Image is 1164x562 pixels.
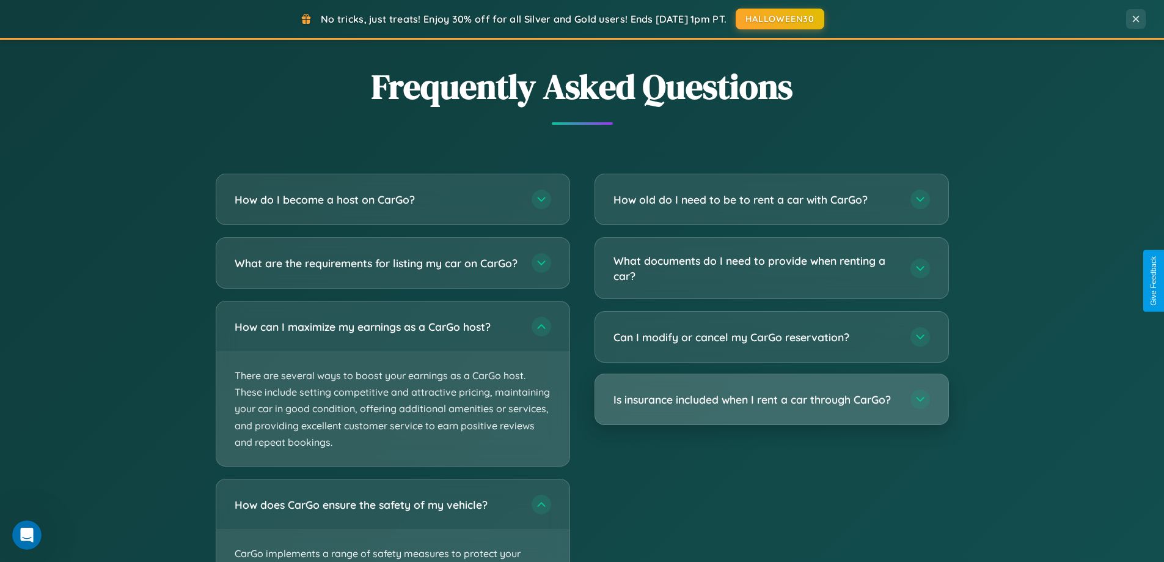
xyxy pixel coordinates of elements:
span: No tricks, just treats! Enjoy 30% off for all Silver and Gold users! Ends [DATE] 1pm PT. [321,13,727,25]
button: HALLOWEEN30 [736,9,824,29]
h3: How does CarGo ensure the safety of my vehicle? [235,497,519,512]
h3: How old do I need to be to rent a car with CarGo? [613,192,898,207]
h3: How can I maximize my earnings as a CarGo host? [235,319,519,335]
h3: What documents do I need to provide when renting a car? [613,253,898,283]
p: There are several ways to boost your earnings as a CarGo host. These include setting competitive ... [216,352,569,466]
iframe: Intercom live chat [12,520,42,550]
h2: Frequently Asked Questions [216,63,949,110]
h3: What are the requirements for listing my car on CarGo? [235,256,519,271]
h3: Can I modify or cancel my CarGo reservation? [613,330,898,345]
h3: Is insurance included when I rent a car through CarGo? [613,392,898,407]
div: Give Feedback [1149,256,1158,306]
h3: How do I become a host on CarGo? [235,192,519,207]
